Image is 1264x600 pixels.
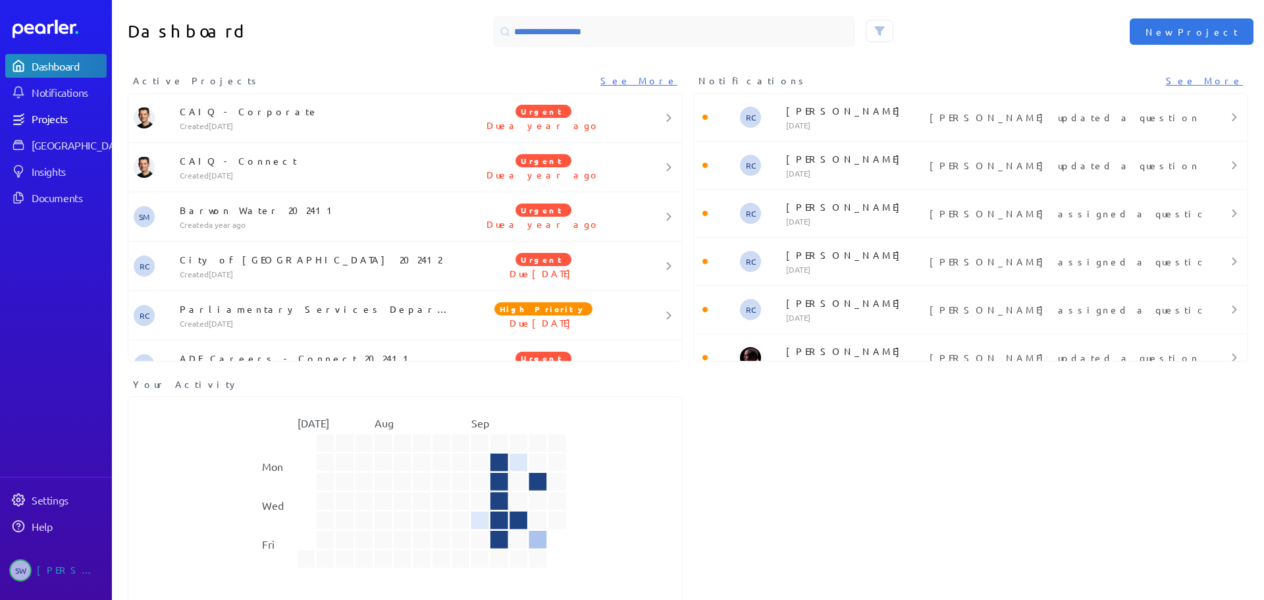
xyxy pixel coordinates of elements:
[930,159,1196,172] p: [PERSON_NAME] updated a question
[452,119,636,132] p: Due a year ago
[600,74,677,88] a: See More
[5,80,107,104] a: Notifications
[180,204,452,217] p: Barwon Water 202411
[9,559,32,582] span: Steve Whittington
[32,493,105,506] div: Settings
[1145,25,1238,38] span: New Project
[1166,74,1243,88] a: See More
[134,107,155,128] img: James Layton
[740,347,761,368] img: Ryan Baird
[32,520,105,533] div: Help
[515,204,571,217] span: Urgent
[32,165,105,178] div: Insights
[134,206,155,227] span: Stuart Meyers
[134,305,155,326] span: Robert Craig
[375,416,394,429] text: Aug
[134,354,155,375] span: Stuart Meyers
[930,351,1196,364] p: [PERSON_NAME] updated a question
[740,203,761,224] span: Robert Craig
[134,157,155,178] img: James Layton
[515,352,571,365] span: Urgent
[262,499,284,512] text: Wed
[515,105,571,118] span: Urgent
[5,514,107,538] a: Help
[180,318,452,329] p: Created [DATE]
[452,168,636,181] p: Due a year ago
[180,253,452,266] p: City of [GEOGRAPHIC_DATA] 202412
[5,54,107,78] a: Dashboard
[515,253,571,266] span: Urgent
[5,186,107,209] a: Documents
[32,112,105,125] div: Projects
[452,217,636,231] p: Due a year ago
[740,155,761,176] span: Robert Craig
[32,86,105,99] div: Notifications
[452,316,636,329] p: Due [DATE]
[180,302,452,315] p: Parliamentary Services Department [GEOGRAPHIC_DATA] - PSD014
[786,296,924,310] p: [PERSON_NAME]
[698,74,808,88] span: Notifications
[262,460,283,473] text: Mon
[786,168,924,178] p: [DATE]
[786,120,924,130] p: [DATE]
[32,59,105,72] div: Dashboard
[134,256,155,277] span: Robert Craig
[298,416,329,429] text: [DATE]
[32,191,105,204] div: Documents
[5,159,107,183] a: Insights
[786,248,924,261] p: [PERSON_NAME]
[180,170,452,180] p: Created [DATE]
[740,299,761,320] span: Robert Craig
[13,20,107,38] a: Dashboard
[133,74,261,88] span: Active Projects
[128,16,400,47] h1: Dashboard
[786,104,924,117] p: [PERSON_NAME]
[786,344,924,358] p: [PERSON_NAME]
[133,377,239,391] span: Your Activity
[5,107,107,130] a: Projects
[32,138,130,151] div: [GEOGRAPHIC_DATA]
[5,133,107,157] a: [GEOGRAPHIC_DATA]
[180,269,452,279] p: Created [DATE]
[930,303,1196,316] p: [PERSON_NAME] assigned a question to you
[5,488,107,512] a: Settings
[786,312,924,323] p: [DATE]
[786,152,924,165] p: [PERSON_NAME]
[494,302,592,315] span: High Priority
[180,352,452,365] p: ADF Careers - Connect 202411
[786,216,924,227] p: [DATE]
[37,559,103,582] div: [PERSON_NAME]
[180,219,452,230] p: Created a year ago
[740,107,761,128] span: Robert Craig
[930,207,1196,220] p: [PERSON_NAME] assigned a question to you
[740,251,761,272] span: Robert Craig
[1130,18,1253,45] button: New Project
[786,200,924,213] p: [PERSON_NAME]
[180,121,452,131] p: Created [DATE]
[5,554,107,587] a: SW[PERSON_NAME]
[180,154,452,167] p: CAIQ - Connect
[930,111,1196,124] p: [PERSON_NAME] updated a question
[515,154,571,167] span: Urgent
[452,267,636,280] p: Due [DATE]
[786,360,924,371] p: [DATE]
[786,264,924,275] p: [DATE]
[471,416,489,429] text: Sep
[262,537,275,551] text: Fri
[930,255,1196,268] p: [PERSON_NAME] assigned a question to you
[180,105,452,118] p: CAIQ - Corporate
